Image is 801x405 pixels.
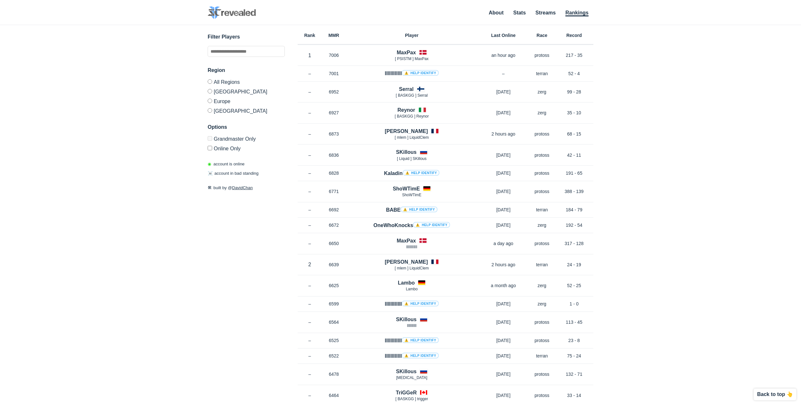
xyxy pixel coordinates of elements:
[478,131,529,137] p: 2 hours ago
[478,70,529,77] p: –
[407,323,416,328] span: lllllllllll
[478,392,529,399] p: [DATE]
[208,123,285,131] h3: Options
[529,319,555,325] p: protoss
[529,301,555,307] p: zerg
[555,337,593,344] p: 23 - 8
[208,170,258,177] p: account in bad standing
[208,66,285,74] h3: Region
[529,188,555,195] p: protoss
[478,52,529,58] p: an hour ago
[529,89,555,95] p: zerg
[555,52,593,58] p: 217 - 35
[529,33,555,38] h6: Race
[395,397,428,401] span: [ BASKGG ] trigger
[396,389,417,396] h4: TriGGeR
[395,135,429,140] span: [ mlem ] LiquidClem
[298,240,322,247] p: –
[322,392,346,399] p: 6464
[346,33,478,38] h6: Player
[322,240,346,247] p: 6650
[385,352,439,360] h4: llllllllllll
[385,337,439,344] h4: llllllllllll
[402,70,439,76] a: ⚠️ Help identify
[385,70,439,77] h4: llllllllllll
[478,371,529,377] p: [DATE]
[398,279,415,286] h4: Lambo
[208,162,211,166] span: ◉
[478,319,529,325] p: [DATE]
[478,170,529,176] p: [DATE]
[322,152,346,158] p: 6836
[413,222,450,228] a: ⚠️ Help identify
[322,131,346,137] p: 6873
[322,33,346,38] h6: MMR
[322,353,346,359] p: 6522
[385,258,428,266] h4: [PERSON_NAME]
[478,282,529,289] p: a month ago
[529,337,555,344] p: protoss
[322,89,346,95] p: 6952
[298,371,322,377] p: –
[401,207,437,212] a: ⚠️ Help identify
[322,222,346,228] p: 6672
[478,301,529,307] p: [DATE]
[208,6,256,19] img: SC2 Revealed
[298,319,322,325] p: –
[396,316,417,323] h4: SKillous
[208,79,212,84] input: All Regions
[298,152,322,158] p: –
[555,371,593,377] p: 132 - 71
[298,131,322,137] p: –
[208,99,212,103] input: Europe
[555,261,593,268] p: 24 - 19
[386,206,437,214] h4: BABE
[555,33,593,38] h6: Record
[555,188,593,195] p: 388 - 139
[529,282,555,289] p: zerg
[555,70,593,77] p: 52 - 4
[555,240,593,247] p: 317 - 128
[529,240,555,247] p: protoss
[396,375,428,380] span: [MEDICAL_DATA]
[402,353,439,358] a: ⚠️ Help identify
[529,353,555,359] p: terran
[397,156,427,161] span: [ Lіquіd ] SKillous
[385,128,428,135] h4: [PERSON_NAME]
[208,33,285,41] h3: Filter Players
[555,301,593,307] p: 1 - 0
[402,193,421,197] span: ShoWTimE
[208,136,285,143] label: Only Show accounts currently in Grandmaster
[478,110,529,116] p: [DATE]
[478,188,529,195] p: [DATE]
[208,108,212,113] input: [GEOGRAPHIC_DATA]
[208,161,245,167] p: account is online
[395,57,429,61] span: [ PSISTM ] MaxPax
[478,222,529,228] p: [DATE]
[393,185,420,192] h4: ShoWTimE
[298,282,322,289] p: –
[529,152,555,158] p: protoss
[478,337,529,344] p: [DATE]
[555,170,593,176] p: 191 - 65
[555,319,593,325] p: 113 - 45
[208,86,285,96] label: [GEOGRAPHIC_DATA]
[208,185,212,190] span: 🛠
[396,148,417,156] h4: SKillous
[397,49,416,56] h4: MaxPax
[489,10,504,15] a: About
[322,319,346,325] p: 6564
[529,131,555,137] p: protoss
[396,93,428,98] span: [ BASKGG ] Serral
[402,301,439,306] a: ⚠️ Help identify
[208,146,212,150] input: Online Only
[397,106,415,114] h4: Reynor
[208,171,213,176] span: ☠️
[478,261,529,268] p: 2 hours ago
[322,207,346,213] p: 6692
[384,170,440,177] h4: Kaladin
[555,89,593,95] p: 99 - 28
[373,222,450,229] h4: OneWhoKnocks
[513,10,526,15] a: Stats
[208,143,285,151] label: Only show accounts currently laddering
